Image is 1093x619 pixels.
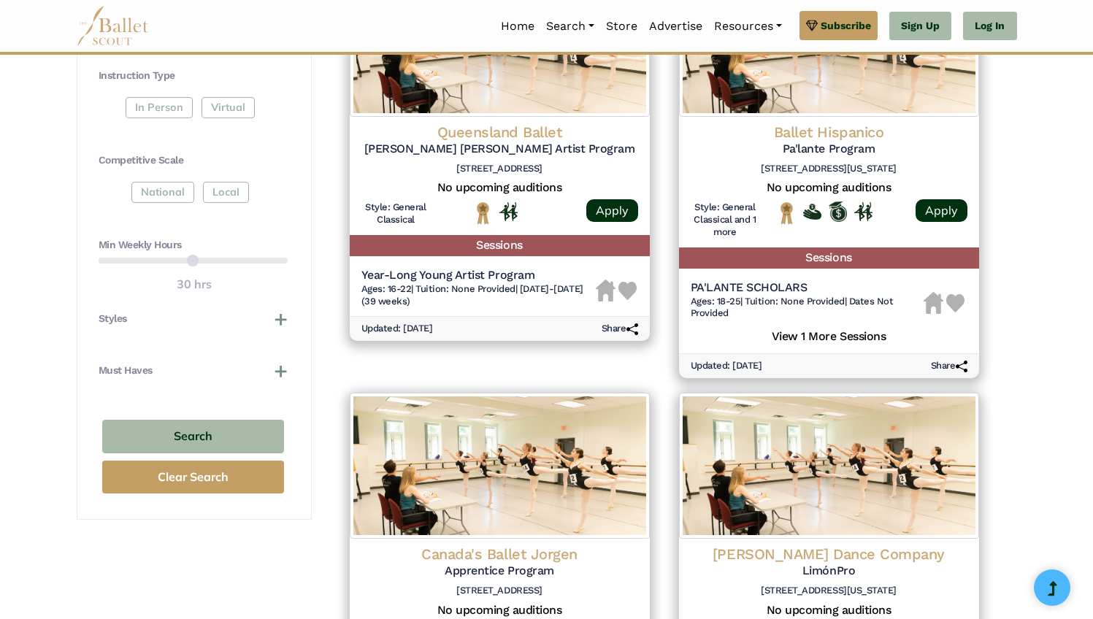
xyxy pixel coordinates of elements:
h6: [STREET_ADDRESS] [361,163,638,175]
span: Dates Not Provided [691,296,894,319]
a: Apply [916,199,967,222]
img: In Person [499,202,518,221]
h4: Canada's Ballet Jorgen [361,545,638,564]
h4: Competitive Scale [99,153,288,168]
span: Tuition: None Provided [745,296,844,307]
button: Must Haves [99,364,288,378]
a: Home [495,11,540,42]
img: Housing Unavailable [924,292,943,314]
h5: No upcoming auditions [361,603,638,618]
button: Styles [99,312,288,326]
h5: No upcoming auditions [691,180,967,196]
a: Resources [708,11,788,42]
span: Tuition: None Provided [415,283,515,294]
h6: | | [361,283,597,308]
h6: Style: General Classical and 1 more [691,201,760,239]
a: Log In [963,12,1016,41]
img: Offers Scholarship [829,201,847,222]
h5: Year-Long Young Artist Program [361,268,597,283]
img: Offers Financial Aid [803,204,821,220]
a: Search [540,11,600,42]
h4: Queensland Ballet [361,123,638,142]
h5: Sessions [350,235,650,256]
img: In Person [854,202,873,221]
output: 30 hrs [177,275,212,294]
h5: Sessions [679,247,979,269]
h5: No upcoming auditions [691,603,967,618]
img: Heart [946,294,964,312]
h5: PA'LANTE SCHOLARS [691,280,924,296]
h4: Must Haves [99,364,153,378]
img: National [778,201,796,224]
h5: Pa'lante Program [691,142,967,157]
h4: [PERSON_NAME] Dance Company [691,545,967,564]
h5: No upcoming auditions [361,180,638,196]
h4: Instruction Type [99,69,288,83]
a: Apply [586,199,638,222]
span: Subscribe [821,18,871,34]
img: Heart [618,282,637,300]
h6: Style: General Classical [361,201,431,226]
h6: Updated: [DATE] [691,360,762,372]
h5: LimónPro [691,564,967,579]
h6: [STREET_ADDRESS][US_STATE] [691,585,967,597]
img: gem.svg [806,18,818,34]
a: Sign Up [889,12,951,41]
h6: Share [931,360,967,372]
span: Ages: 18-25 [691,296,741,307]
a: Subscribe [799,11,878,40]
img: Logo [679,393,979,539]
button: Clear Search [102,461,284,493]
h6: [STREET_ADDRESS] [361,585,638,597]
h6: Share [602,323,638,335]
h6: [STREET_ADDRESS][US_STATE] [691,163,967,175]
button: Search [102,420,284,454]
span: [DATE]-[DATE] (39 weeks) [361,283,583,307]
a: Advertise [643,11,708,42]
h6: Updated: [DATE] [361,323,433,335]
img: Housing Unavailable [596,280,615,301]
h5: View 1 More Sessions [691,326,967,345]
a: Store [600,11,643,42]
h5: Apprentice Program [361,564,638,579]
h4: Min Weekly Hours [99,238,288,253]
span: Ages: 16-22 [361,283,412,294]
h5: [PERSON_NAME] [PERSON_NAME] Artist Program [361,142,638,157]
h6: | | [691,296,924,320]
img: National [474,201,492,224]
img: Logo [350,393,650,539]
h4: Ballet Hispanico [691,123,967,142]
h4: Styles [99,312,127,326]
